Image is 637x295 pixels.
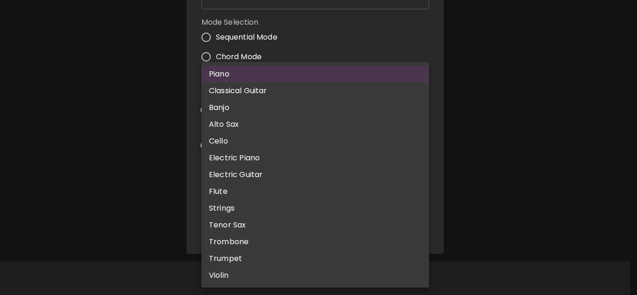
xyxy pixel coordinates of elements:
[201,133,429,150] li: Cello
[201,82,429,99] li: Classical Guitar
[201,250,429,267] li: Trumpet
[201,99,429,116] li: Banjo
[201,150,429,166] li: Electric Piano
[201,217,429,233] li: Tenor Sax
[201,116,429,133] li: Alto Sax
[201,66,429,82] li: Piano
[201,233,429,250] li: Trombone
[201,267,429,284] li: Violin
[201,183,429,200] li: Flute
[201,200,429,217] li: Strings
[201,166,429,183] li: Electric Guitar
